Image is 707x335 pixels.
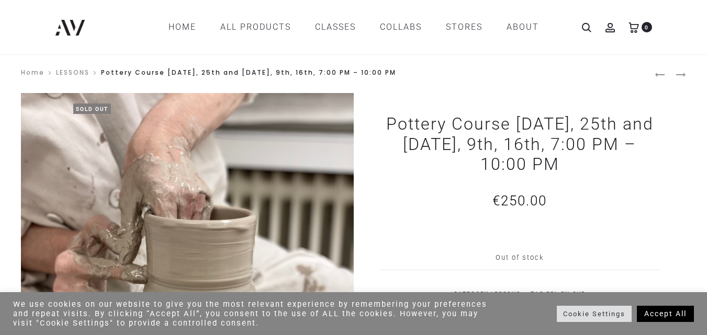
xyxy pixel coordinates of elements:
[21,68,44,77] a: Home
[557,306,632,322] a: Cookie Settings
[507,18,539,36] a: ABOUT
[13,299,490,328] div: We use cookies on our website to give you the most relevant experience by remembering your prefer...
[169,18,196,36] a: Home
[315,18,356,36] a: CLASSES
[655,65,686,83] nav: Product navigation
[220,18,291,36] a: All products
[56,68,89,77] a: LESSONS
[73,103,111,114] span: Sold Out
[21,65,655,83] nav: Pottery Course [DATE], 25th and [DATE], 9th, 16th, 7:00 PM – 10:00 PM
[491,291,521,296] a: LESSONS
[492,193,501,209] span: €
[637,306,694,322] a: Accept All
[642,22,652,32] span: 0
[629,22,639,32] a: 0
[380,18,422,36] a: COLLABS
[380,246,660,270] p: Out of stock
[492,193,547,209] bdi: 250.00
[380,114,660,174] h1: Pottery Course [DATE], 25th and [DATE], 9th, 16th, 7:00 PM – 10:00 PM
[454,291,521,296] span: Category:
[546,291,586,296] a: rel-en-cur
[531,291,586,296] span: Tag:
[446,18,482,36] a: STORES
